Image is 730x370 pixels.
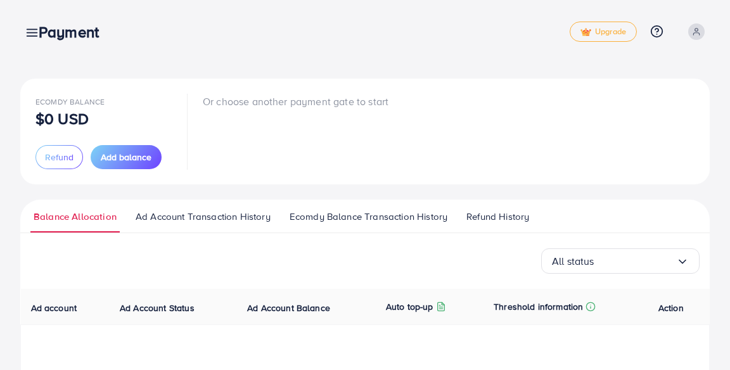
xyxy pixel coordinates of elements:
span: Ecomdy Balance [35,96,105,107]
span: Refund [45,151,74,163]
input: Search for option [594,252,676,271]
span: Balance Allocation [34,210,117,224]
button: Refund [35,145,83,169]
p: Auto top-up [386,299,433,314]
span: Ad Account Transaction History [136,210,271,224]
a: tickUpgrade [570,22,637,42]
p: Threshold information [494,299,583,314]
span: Ad Account Balance [247,302,330,314]
img: tick [580,28,591,37]
span: Ad Account Status [120,302,195,314]
span: All status [552,252,594,271]
span: Upgrade [580,27,626,37]
div: Search for option [541,248,700,274]
p: $0 USD [35,111,89,126]
span: Action [658,302,684,314]
button: Add balance [91,145,162,169]
span: Ecomdy Balance Transaction History [290,210,447,224]
span: Ad account [31,302,77,314]
h3: Payment [39,23,109,41]
span: Add balance [101,151,151,163]
p: Or choose another payment gate to start [203,94,388,109]
span: Refund History [466,210,529,224]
